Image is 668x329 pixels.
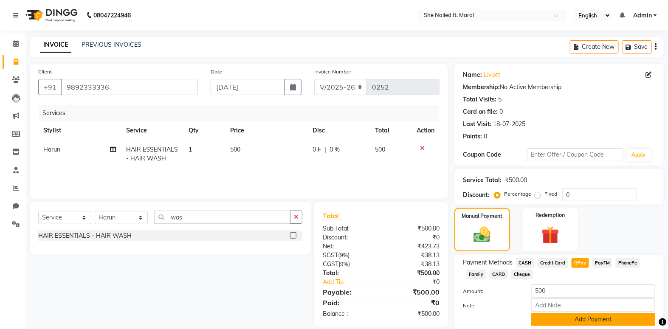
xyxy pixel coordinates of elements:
[570,40,619,53] button: Create New
[38,121,121,140] th: Stylist
[498,95,502,104] div: 5
[463,70,482,79] div: Name:
[457,287,525,295] label: Amount:
[412,121,440,140] th: Action
[61,79,198,95] input: Search by Name/Mobile/Email/Code
[490,270,508,279] span: CARD
[323,260,338,268] span: CGST
[316,269,381,278] div: Total:
[316,287,381,297] div: Payable:
[531,298,655,312] input: Add Note
[121,121,183,140] th: Service
[538,258,568,268] span: Credit Card
[463,258,513,267] span: Payment Methods
[82,41,141,48] a: PREVIOUS INVOICES
[230,146,240,153] span: 500
[183,121,225,140] th: Qty
[381,242,446,251] div: ₹423.73
[38,79,62,95] button: +91
[314,68,351,76] label: Invoice Number
[316,278,392,287] a: Add Tip
[463,120,491,129] div: Last Visit:
[316,224,381,233] div: Sub Total:
[93,3,131,27] b: 08047224946
[544,190,557,198] label: Fixed
[622,40,652,53] button: Save
[323,211,342,220] span: Total
[463,83,500,92] div: Membership:
[527,148,623,161] input: Enter Offer / Coupon Code
[463,191,489,200] div: Discount:
[22,3,80,27] img: logo
[592,258,613,268] span: PayTM
[633,11,652,20] span: Admin
[316,251,381,260] div: ( )
[468,225,496,245] img: _cash.svg
[340,252,348,259] span: 9%
[189,146,192,153] span: 1
[531,284,655,298] input: Amount
[316,260,381,269] div: ( )
[463,132,482,141] div: Points:
[484,70,500,79] a: Livjott
[39,105,446,121] div: Services
[381,287,446,297] div: ₹500.00
[40,37,71,53] a: INVOICE
[463,176,502,185] div: Service Total:
[462,212,503,220] label: Manual Payment
[484,132,487,141] div: 0
[324,145,326,154] span: |
[211,68,222,76] label: Date
[38,68,52,76] label: Client
[531,313,655,326] button: Add Payment
[330,145,340,154] span: 0 %
[316,298,381,308] div: Paid:
[316,309,381,318] div: Balance :
[316,233,381,242] div: Discount:
[375,146,385,153] span: 500
[466,270,486,279] span: Family
[392,278,446,287] div: ₹0
[505,176,527,185] div: ₹500.00
[463,150,527,159] div: Coupon Code
[499,107,503,116] div: 0
[381,269,446,278] div: ₹500.00
[43,146,60,153] span: Harun
[38,231,132,240] div: HAIR ESSENTIALS - HAIR WASH
[126,146,178,162] span: HAIR ESSENTIALS - HAIR WASH
[463,83,655,92] div: No Active Membership
[307,121,370,140] th: Disc
[516,258,534,268] span: CASH
[323,251,338,259] span: SGST
[225,121,307,140] th: Price
[536,211,565,219] label: Redemption
[536,224,565,246] img: _gift.svg
[381,309,446,318] div: ₹500.00
[616,258,640,268] span: PhonePe
[463,107,498,116] div: Card on file:
[572,258,589,268] span: GPay
[493,120,525,129] div: 18-07-2025
[463,95,496,104] div: Total Visits:
[316,242,381,251] div: Net:
[313,145,321,154] span: 0 F
[381,260,446,269] div: ₹38.13
[511,270,533,279] span: Cheque
[154,211,290,224] input: Search or Scan
[381,298,446,308] div: ₹0
[381,233,446,242] div: ₹0
[627,149,651,161] button: Apply
[340,261,348,267] span: 9%
[381,224,446,233] div: ₹500.00
[457,302,525,309] label: Note:
[381,251,446,260] div: ₹38.13
[370,121,412,140] th: Total
[504,190,531,198] label: Percentage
